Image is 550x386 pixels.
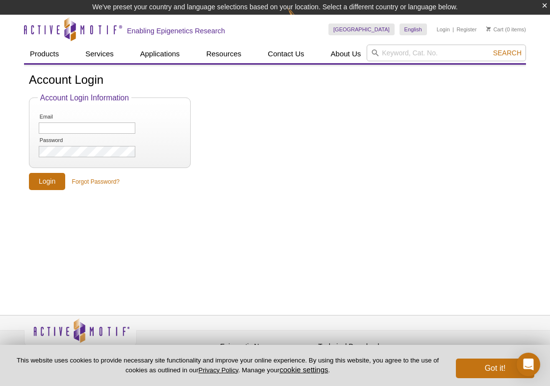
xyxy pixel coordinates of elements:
[490,48,525,57] button: Search
[127,26,225,35] h2: Enabling Epigenetics Research
[29,73,521,88] h1: Account Login
[288,7,314,30] img: Change Here
[24,315,137,355] img: Active Motif,
[199,366,238,374] a: Privacy Policy
[400,24,427,35] a: English
[517,353,540,376] div: Open Intercom Messenger
[38,94,131,102] legend: Account Login Information
[437,26,450,33] a: Login
[24,45,65,63] a: Products
[325,45,367,63] a: About Us
[220,342,313,351] h4: Epigenetic News
[493,49,522,57] span: Search
[79,45,120,63] a: Services
[456,359,534,378] button: Got it!
[456,26,476,33] a: Register
[318,342,411,351] h4: Technical Downloads
[16,356,440,375] p: This website uses cookies to provide necessary site functionality and improve your online experie...
[486,24,526,35] li: (0 items)
[452,24,454,35] li: |
[39,114,89,120] label: Email
[134,45,186,63] a: Applications
[486,26,503,33] a: Cart
[29,173,65,190] input: Login
[486,26,491,31] img: Your Cart
[262,45,310,63] a: Contact Us
[142,341,180,356] a: Privacy Policy
[367,45,526,61] input: Keyword, Cat. No.
[200,45,248,63] a: Resources
[279,365,328,374] button: cookie settings
[39,137,89,144] label: Password
[416,333,490,354] table: Click to Verify - This site chose Symantec SSL for secure e-commerce and confidential communicati...
[328,24,395,35] a: [GEOGRAPHIC_DATA]
[72,177,120,186] a: Forgot Password?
